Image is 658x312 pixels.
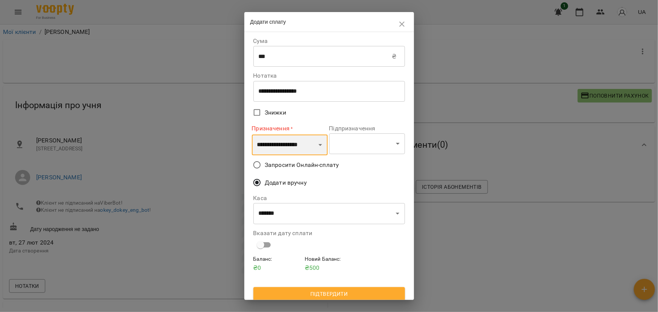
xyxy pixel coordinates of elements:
label: Нотатка [253,73,405,79]
p: ₴ 500 [305,263,353,272]
span: Підтвердити [259,289,399,298]
label: Підпризначення [329,125,405,132]
p: ₴ [392,52,396,61]
h6: Баланс : [253,255,302,263]
p: ₴ 0 [253,263,302,272]
h6: Новий Баланс : [305,255,353,263]
span: Запросити Онлайн-сплату [265,161,339,170]
span: Додати вручну [265,178,307,187]
span: Додати сплату [250,19,286,25]
button: Підтвердити [253,287,405,301]
label: Призначення [252,124,328,133]
label: Каса [253,195,405,201]
span: Знижки [265,108,286,117]
label: Сума [253,38,405,44]
label: Вказати дату сплати [253,230,405,236]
